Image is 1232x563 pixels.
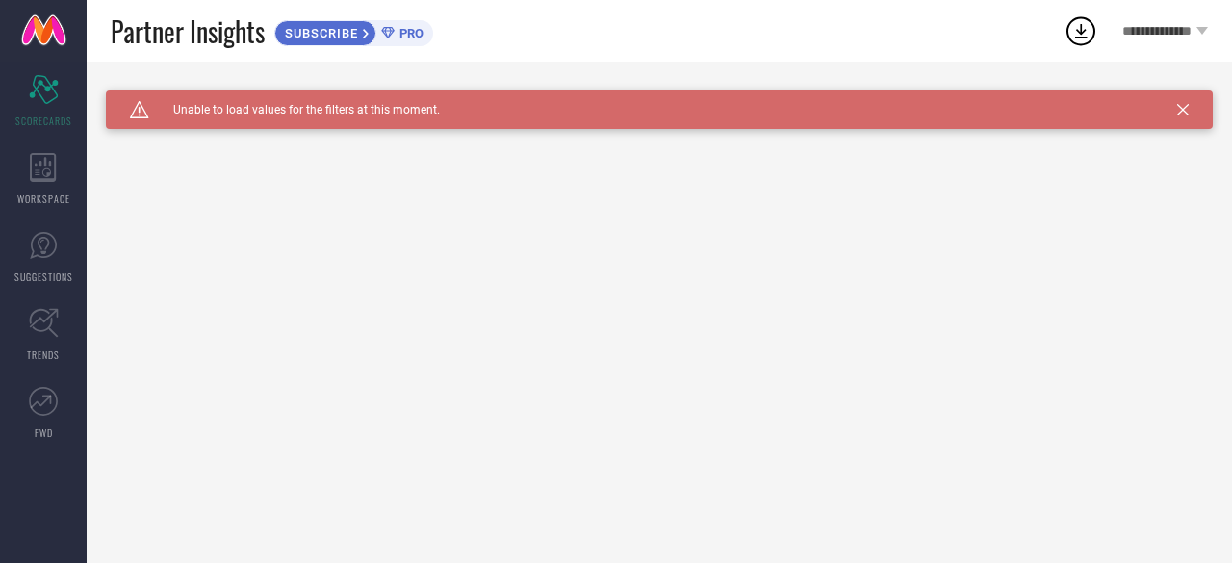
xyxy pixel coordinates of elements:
span: WORKSPACE [17,192,70,206]
div: Unable to load filters at this moment. Please try later. [106,90,1213,106]
span: Unable to load values for the filters at this moment. [149,103,440,116]
span: PRO [395,26,423,40]
span: Partner Insights [111,12,265,51]
div: Open download list [1064,13,1098,48]
span: SCORECARDS [15,114,72,128]
span: TRENDS [27,347,60,362]
span: SUBSCRIBE [275,26,363,40]
span: FWD [35,425,53,440]
span: SUGGESTIONS [14,269,73,284]
a: SUBSCRIBEPRO [274,15,433,46]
